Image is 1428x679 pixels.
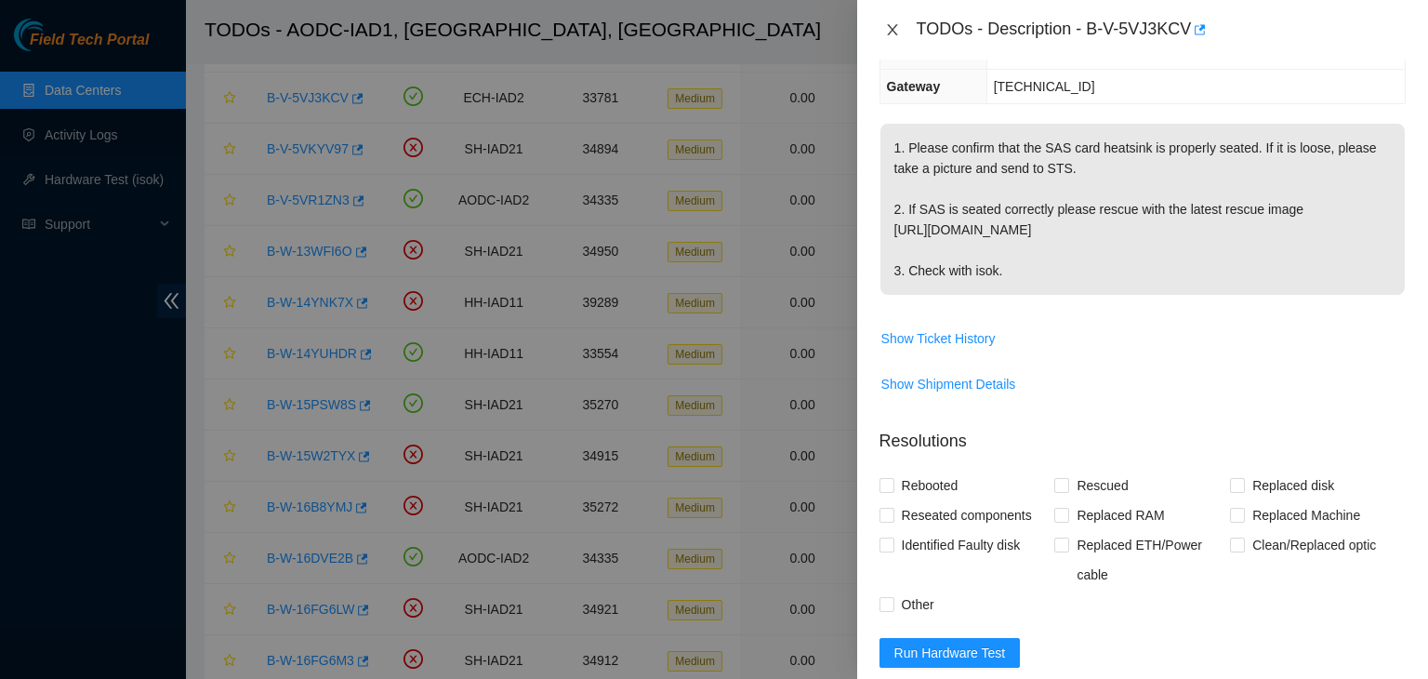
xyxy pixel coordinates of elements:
[994,79,1095,94] span: [TECHNICAL_ID]
[879,414,1406,454] p: Resolutions
[894,471,966,500] span: Rebooted
[1069,500,1171,530] span: Replaced RAM
[879,21,906,39] button: Close
[894,590,942,619] span: Other
[1245,530,1383,560] span: Clean/Replaced optic
[880,324,997,353] button: Show Ticket History
[887,79,941,94] span: Gateway
[881,328,996,349] span: Show Ticket History
[881,374,1016,394] span: Show Shipment Details
[894,500,1039,530] span: Reseated components
[879,638,1021,668] button: Run Hardware Test
[880,124,1405,295] p: 1. Please confirm that the SAS card heatsink is properly seated. If it is loose, please take a pi...
[917,15,1406,45] div: TODOs - Description - B-V-5VJ3KCV
[894,530,1028,560] span: Identified Faulty disk
[1069,471,1135,500] span: Rescued
[885,22,900,37] span: close
[1245,471,1342,500] span: Replaced disk
[1069,530,1230,590] span: Replaced ETH/Power cable
[894,643,1006,663] span: Run Hardware Test
[1245,500,1368,530] span: Replaced Machine
[880,369,1017,399] button: Show Shipment Details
